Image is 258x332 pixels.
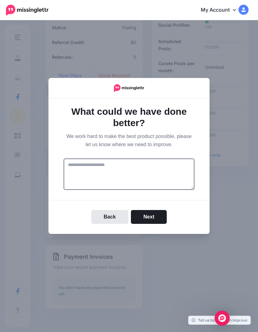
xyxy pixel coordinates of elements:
[6,5,48,15] img: Missinglettr
[194,3,249,18] a: My Account
[64,132,194,149] p: We work hard to make the best product possible, please let us know where we need to improve.
[131,210,167,224] button: Next
[188,316,250,324] a: Tell us how we can improve
[114,84,144,92] img: Logo
[64,106,194,129] h1: What could we have done better?
[91,210,128,224] button: Back
[215,311,230,326] div: Open Intercom Messenger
